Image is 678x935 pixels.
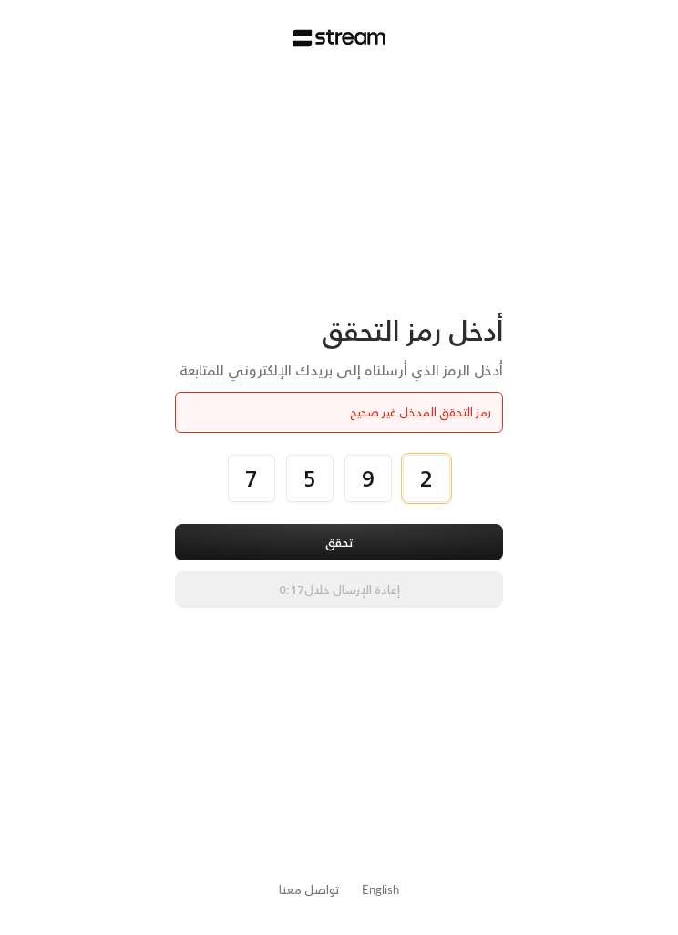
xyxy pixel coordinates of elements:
div: أدخل رمز التحقق [175,313,503,348]
div: رمز التحقق المدخل غير صحيح [187,404,491,421]
a: تواصل معنا [279,879,340,900]
button: تواصل معنا [279,881,340,899]
div: أدخل الرمز الذي أرسلناه إلى بريدك الإلكتروني للمتابعة [175,359,503,381]
img: Stream Logo [293,29,386,47]
a: English [362,874,399,906]
button: تحقق [175,524,503,560]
